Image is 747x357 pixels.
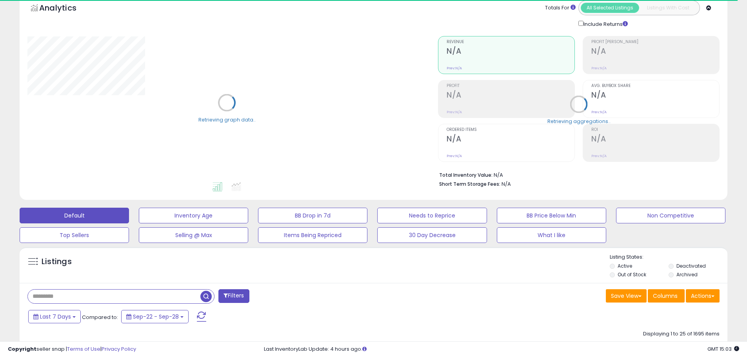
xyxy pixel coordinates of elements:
div: Include Returns [573,19,637,28]
button: Default [20,208,129,223]
button: All Selected Listings [581,3,639,13]
div: Retrieving graph data.. [198,116,256,123]
button: Non Competitive [616,208,725,223]
button: Filters [218,289,249,303]
strong: Copyright [8,345,36,353]
button: BB Drop in 7d [258,208,367,223]
button: Inventory Age [139,208,248,223]
button: Actions [686,289,720,303]
span: Compared to: [82,314,118,321]
h5: Analytics [39,2,92,15]
a: Terms of Use [67,345,100,353]
button: Listings With Cost [639,3,697,13]
span: 2025-10-6 15:03 GMT [707,345,739,353]
button: Items Being Repriced [258,227,367,243]
label: Active [618,263,632,269]
button: Save View [606,289,647,303]
span: Columns [653,292,678,300]
button: Last 7 Days [28,310,81,323]
button: Sep-22 - Sep-28 [121,310,189,323]
a: Privacy Policy [102,345,136,353]
div: Last InventoryLab Update: 4 hours ago. [264,346,739,353]
div: seller snap | | [8,346,136,353]
div: Totals For [545,4,576,12]
button: 30 Day Decrease [377,227,487,243]
button: Top Sellers [20,227,129,243]
div: Displaying 1 to 25 of 1695 items [643,330,720,338]
button: BB Price Below Min [497,208,606,223]
div: Retrieving aggregations.. [547,118,611,125]
h5: Listings [42,256,72,267]
button: Needs to Reprice [377,208,487,223]
button: Selling @ Max [139,227,248,243]
span: Sep-22 - Sep-28 [133,313,179,321]
button: Columns [648,289,685,303]
label: Archived [676,271,698,278]
button: What I like [497,227,606,243]
label: Deactivated [676,263,706,269]
label: Out of Stock [618,271,646,278]
span: Last 7 Days [40,313,71,321]
p: Listing States: [610,254,727,261]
